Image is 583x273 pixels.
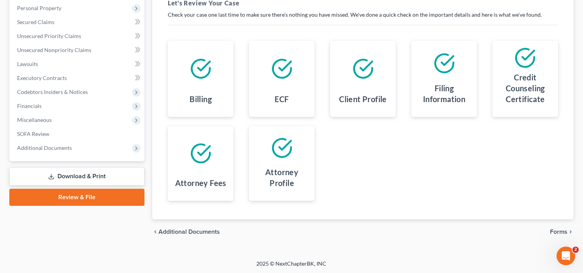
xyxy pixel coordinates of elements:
p: Check your case one last time to make sure there's nothing you have missed. We've done a quick ch... [168,11,558,19]
span: Codebtors Insiders & Notices [17,89,88,95]
span: Lawsuits [17,61,38,67]
a: chevron_left Additional Documents [152,229,220,235]
span: Miscellaneous [17,117,52,123]
a: SOFA Review [11,127,144,141]
span: Additional Documents [17,144,72,151]
a: Secured Claims [11,15,144,29]
button: Forms chevron_right [550,229,574,235]
h4: ECF [275,94,289,104]
h4: Client Profile [339,94,387,104]
h4: Credit Counseling Certificate [499,72,552,104]
iframe: Intercom live chat [557,247,575,265]
i: chevron_right [567,229,574,235]
i: chevron_left [152,229,158,235]
span: Additional Documents [158,229,220,235]
a: Lawsuits [11,57,144,71]
span: Executory Contracts [17,75,67,81]
a: Review & File [9,189,144,206]
span: SOFA Review [17,130,49,137]
span: Personal Property [17,5,61,11]
span: Secured Claims [17,19,54,25]
span: Forms [550,229,567,235]
span: 2 [573,247,579,253]
span: Financials [17,103,42,109]
span: Unsecured Priority Claims [17,33,81,39]
h4: Billing [190,94,212,104]
h4: Attorney Profile [255,167,308,188]
a: Unsecured Priority Claims [11,29,144,43]
h4: Attorney Fees [175,177,226,188]
a: Unsecured Nonpriority Claims [11,43,144,57]
a: Executory Contracts [11,71,144,85]
a: Download & Print [9,167,144,186]
h4: Filing Information [418,83,471,104]
span: Unsecured Nonpriority Claims [17,47,91,53]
